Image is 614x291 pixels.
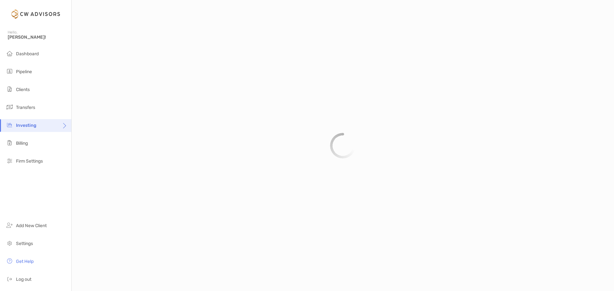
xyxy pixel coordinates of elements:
span: Settings [16,241,33,246]
span: Get Help [16,259,34,264]
img: get-help icon [6,257,13,265]
img: clients icon [6,85,13,93]
span: Add New Client [16,223,47,228]
img: logout icon [6,275,13,283]
span: Billing [16,141,28,146]
img: firm-settings icon [6,157,13,165]
img: pipeline icon [6,67,13,75]
span: [PERSON_NAME]! [8,34,67,40]
span: Log out [16,277,31,282]
span: Transfers [16,105,35,110]
span: Clients [16,87,30,92]
img: billing icon [6,139,13,147]
span: Pipeline [16,69,32,74]
img: settings icon [6,239,13,247]
img: dashboard icon [6,50,13,57]
span: Dashboard [16,51,39,57]
img: add_new_client icon [6,221,13,229]
img: investing icon [6,121,13,129]
span: Firm Settings [16,158,43,164]
img: Zoe Logo [8,3,64,26]
img: transfers icon [6,103,13,111]
span: Investing [16,123,36,128]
